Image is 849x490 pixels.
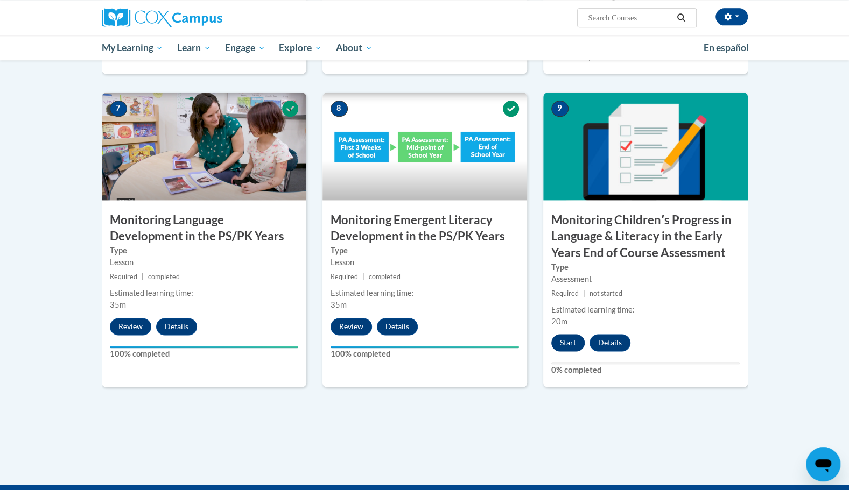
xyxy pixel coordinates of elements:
[673,11,689,24] button: Search
[331,257,519,268] div: Lesson
[95,35,171,60] a: My Learning
[86,35,764,60] div: Main menu
[170,35,218,60] a: Learn
[551,317,567,326] span: 20m
[704,42,749,53] span: En español
[587,11,673,24] input: Search Courses
[102,212,306,245] h3: Monitoring Language Development in the PS/PK Years
[110,300,126,309] span: 35m
[551,304,740,316] div: Estimated learning time:
[218,35,272,60] a: Engage
[590,289,622,297] span: not started
[551,273,740,285] div: Assessment
[331,346,519,348] div: Your progress
[806,447,840,481] iframe: Button to launch messaging window
[377,318,418,335] button: Details
[322,93,527,200] img: Course Image
[322,212,527,245] h3: Monitoring Emergent Literacy Development in the PS/PK Years
[543,93,748,200] img: Course Image
[336,41,373,54] span: About
[156,318,197,335] button: Details
[331,273,358,281] span: Required
[551,101,569,117] span: 9
[331,300,347,309] span: 35m
[102,93,306,200] img: Course Image
[362,273,364,281] span: |
[101,41,163,54] span: My Learning
[279,41,322,54] span: Explore
[590,334,630,351] button: Details
[551,364,740,376] label: 0% completed
[583,289,585,297] span: |
[110,318,151,335] button: Review
[331,101,348,117] span: 8
[110,101,127,117] span: 7
[110,287,298,299] div: Estimated learning time:
[369,273,401,281] span: completed
[110,346,298,348] div: Your progress
[177,41,211,54] span: Learn
[142,273,144,281] span: |
[110,348,298,360] label: 100% completed
[329,35,380,60] a: About
[225,41,265,54] span: Engage
[543,212,748,261] h3: Monitoring Childrenʹs Progress in Language & Literacy in the Early Years End of Course Assessment
[272,35,329,60] a: Explore
[110,273,137,281] span: Required
[102,8,222,27] img: Cox Campus
[331,245,519,257] label: Type
[697,37,756,59] a: En español
[110,245,298,257] label: Type
[110,257,298,268] div: Lesson
[551,289,579,297] span: Required
[148,273,180,281] span: completed
[715,8,748,25] button: Account Settings
[331,318,372,335] button: Review
[102,8,306,27] a: Cox Campus
[551,334,585,351] button: Start
[331,348,519,360] label: 100% completed
[331,287,519,299] div: Estimated learning time:
[551,261,740,273] label: Type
